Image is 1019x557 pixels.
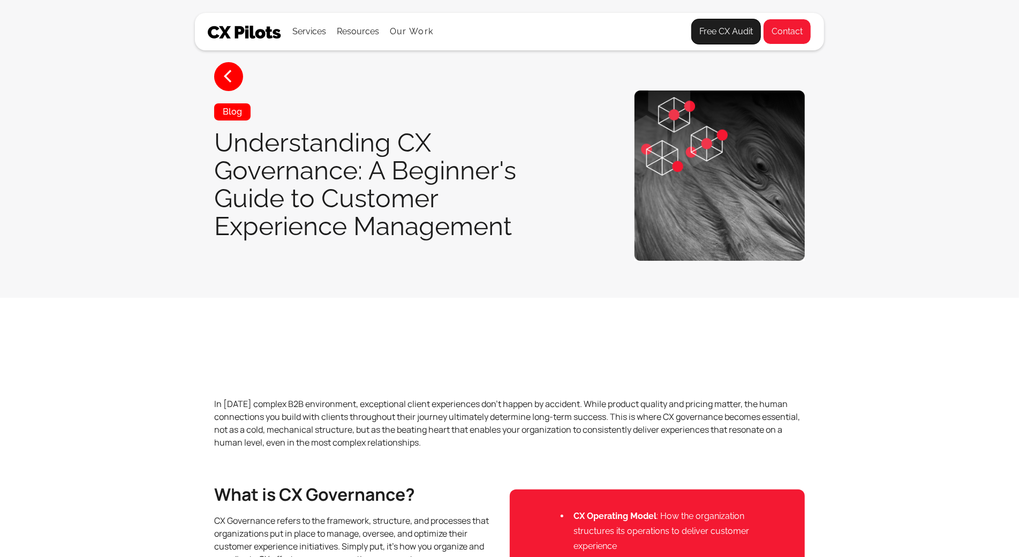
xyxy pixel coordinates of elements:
[292,24,326,39] div: Services
[574,511,657,521] strong: CX Operating Model
[214,62,243,91] a: <
[214,483,415,506] strong: What is CX Governance?
[337,24,379,39] div: Resources
[390,27,433,36] a: Our Work
[292,13,326,50] div: Services
[214,103,251,121] div: Blog
[763,19,811,44] a: Contact
[570,509,767,554] li: : How the organization structures its operations to deliver customer experience
[337,13,379,50] div: Resources
[214,129,549,240] h1: Understanding CX Governance: A Beginner's Guide to Customer Experience Management
[214,397,805,449] p: In [DATE] complex B2B environment, exceptional client experiences don't happen by accident. While...
[691,19,761,44] a: Free CX Audit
